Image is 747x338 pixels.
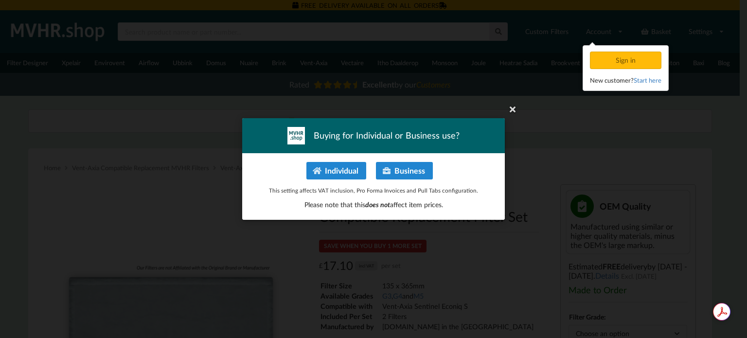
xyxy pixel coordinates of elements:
div: New customer? [590,75,661,85]
a: Sign in [590,56,663,64]
button: Individual [306,162,366,179]
button: Business [376,162,433,179]
a: Start here [634,76,661,84]
span: does not [365,200,390,209]
p: Please note that this affect item prices. [252,200,495,210]
div: Sign in [590,52,661,69]
span: Buying for Individual or Business use? [314,129,460,142]
img: mvhr-inverted.png [287,127,305,144]
p: This setting affects VAT inclusion, Pro Forma Invoices and Pull Tabs configuration. [252,186,495,195]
